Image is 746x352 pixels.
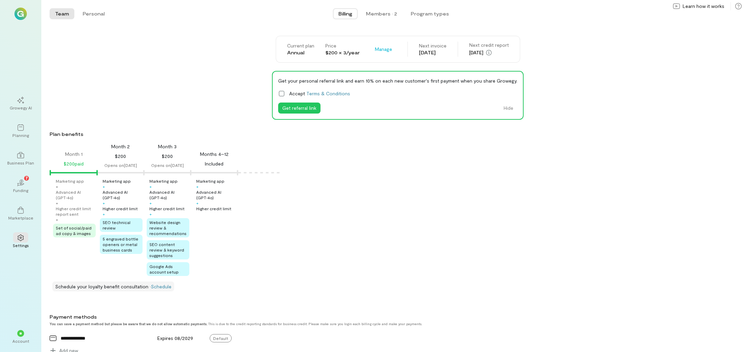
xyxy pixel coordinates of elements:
div: Current plan [287,42,314,49]
div: Plan benefits [50,131,743,138]
div: Advanced AI (GPT‑4o) [196,189,236,200]
div: Annual [287,49,314,56]
span: Set of social/paid ad copy & images [56,225,92,236]
div: Month 3 [158,143,177,150]
a: Funding [8,174,33,199]
button: Program types [405,8,454,19]
a: Planning [8,119,33,143]
div: $200 [162,152,173,160]
div: Payment methods [50,313,674,320]
div: + [149,211,152,217]
div: Growegy AI [10,105,32,110]
div: + [103,211,105,217]
div: + [56,217,58,222]
span: 7 [25,175,28,181]
button: Team [50,8,74,19]
button: Get referral link [278,103,321,114]
span: 5 engraved bottle openers or metal business cards [103,236,138,252]
div: Price [325,42,360,49]
a: Business Plan [8,146,33,171]
span: Website design review & recommendations [149,220,187,236]
span: Accept [289,90,350,97]
div: Marketplace [8,215,33,221]
span: Expires 08/2029 [157,335,193,341]
div: Higher credit limit [103,206,138,211]
strong: You can save a payment method but please be aware that we do not allow automatic payments. [50,322,207,326]
div: Settings [13,243,29,248]
div: [DATE] [419,49,446,56]
div: Marketing app [196,178,224,184]
div: Members · 2 [366,10,397,17]
a: Marketplace [8,201,33,226]
button: Personal [77,8,110,19]
div: Higher credit limit [196,206,231,211]
div: + [149,200,152,206]
span: SEO technical review [103,220,130,230]
div: Higher credit limit report sent [56,206,96,217]
div: + [56,184,58,189]
span: Google Ads account setup [149,264,179,274]
span: Schedule your loyalty benefit consultation · [55,284,151,289]
span: Learn how it works [683,3,724,10]
div: Month 1 [65,151,83,158]
div: Business Plan [7,160,34,166]
div: Month 2 [111,143,130,150]
a: Growegy AI [8,91,33,116]
button: Manage [371,44,396,55]
a: Schedule [151,284,171,289]
div: Next invoice [419,42,446,49]
div: + [196,200,199,206]
div: Advanced AI (GPT‑4o) [103,189,143,200]
div: Advanced AI (GPT‑4o) [149,189,189,200]
div: Funding [13,188,28,193]
span: Billing [338,10,352,17]
div: Marketing app [103,178,131,184]
div: Planning [12,132,29,138]
div: + [103,200,105,206]
button: Members · 2 [360,8,402,19]
div: Marketing app [56,178,84,184]
a: Terms & Conditions [306,90,350,96]
span: Default [210,334,232,342]
div: Opens on [DATE] [151,162,184,168]
div: + [103,184,105,189]
button: Hide [500,103,517,114]
div: Account [12,338,29,344]
div: Advanced AI (GPT‑4o) [56,189,96,200]
div: $200 paid [64,160,84,168]
div: + [196,184,199,189]
div: + [149,184,152,189]
div: Marketing app [149,178,178,184]
button: Billing [333,8,358,19]
div: Months 4–12 [200,151,229,158]
div: + [56,200,58,206]
a: Settings [8,229,33,254]
div: Higher credit limit [149,206,185,211]
div: $200 [115,152,126,160]
div: Opens on [DATE] [104,162,137,168]
div: $200 × 3/year [325,49,360,56]
span: Manage [375,46,392,53]
div: [DATE] [469,49,509,57]
div: Next credit report [469,42,509,49]
div: Get your personal referral link and earn 10% on each new customer's first payment when you share ... [278,77,517,84]
span: SEO content review & keyword suggestions [149,242,184,258]
div: This is due to the credit reporting standards for business credit. Please make sure you login eac... [50,322,674,326]
div: Included [205,160,223,168]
